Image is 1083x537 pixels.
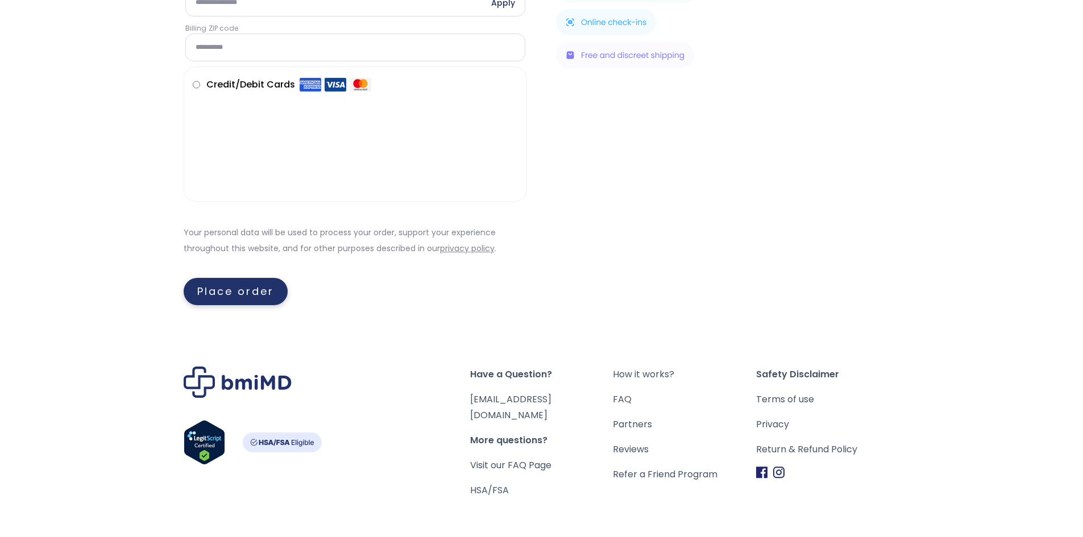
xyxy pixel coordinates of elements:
iframe: Secure payment input frame [190,91,516,177]
img: Visa [325,77,346,92]
span: Safety Disclaimer [756,367,899,382]
img: Brand Logo [184,367,292,398]
a: Refer a Friend Program [613,467,756,482]
label: Billing ZIP code [185,23,526,34]
img: Amex [300,77,321,92]
a: Verify LegitScript Approval for www.bmimd.com [184,420,225,470]
label: Credit/Debit Cards [206,76,371,94]
img: Facebook [756,467,767,478]
img: HSA-FSA [242,432,322,452]
a: FAQ [613,392,756,407]
a: privacy policy [440,243,495,254]
a: [EMAIL_ADDRESS][DOMAIN_NAME] [470,393,551,422]
img: Free and discreet shipping [556,42,694,68]
a: How it works? [613,367,756,382]
a: Terms of use [756,392,899,407]
span: More questions? [470,432,613,448]
span: Have a Question? [470,367,613,382]
a: Visit our FAQ Page [470,459,551,472]
a: Reviews [613,442,756,457]
img: Mastercard [350,77,371,92]
p: Your personal data will be used to process your order, support your experience throughout this we... [184,224,528,256]
a: HSA/FSA [470,484,509,497]
button: Place order [184,278,288,305]
img: Verify Approval for www.bmimd.com [184,420,225,465]
a: Privacy [756,417,899,432]
a: Partners [613,417,756,432]
img: Online check-ins [556,9,656,35]
img: Instagram [773,467,785,478]
a: Return & Refund Policy [756,442,899,457]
